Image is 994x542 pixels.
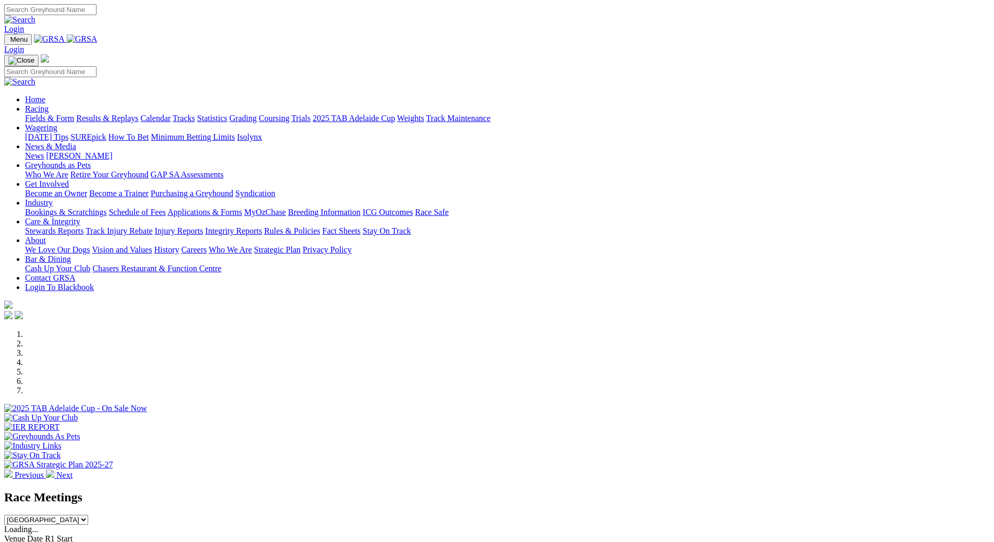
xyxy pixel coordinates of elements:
a: Rules & Policies [264,226,320,235]
div: News & Media [25,151,990,161]
a: Cash Up Your Club [25,264,90,273]
a: Who We Are [209,245,252,254]
a: Bookings & Scratchings [25,208,106,216]
div: Wagering [25,133,990,142]
button: Toggle navigation [4,55,39,66]
a: Who We Are [25,170,68,179]
a: Privacy Policy [303,245,352,254]
a: Track Injury Rebate [86,226,152,235]
a: Statistics [197,114,227,123]
a: Login To Blackbook [25,283,94,292]
h2: Race Meetings [4,490,990,504]
img: 2025 TAB Adelaide Cup - On Sale Now [4,404,147,413]
a: Strategic Plan [254,245,301,254]
img: chevron-right-pager-white.svg [46,469,54,478]
div: Greyhounds as Pets [25,170,990,179]
input: Search [4,66,97,77]
a: Retire Your Greyhound [70,170,149,179]
a: Get Involved [25,179,69,188]
a: Purchasing a Greyhound [151,189,233,198]
a: Careers [181,245,207,254]
a: Become an Owner [25,189,87,198]
a: Login [4,25,24,33]
a: Coursing [259,114,290,123]
a: Track Maintenance [426,114,490,123]
a: MyOzChase [244,208,286,216]
span: Next [56,471,73,479]
a: [PERSON_NAME] [46,151,112,160]
a: SUREpick [70,133,106,141]
img: logo-grsa-white.png [41,54,49,63]
img: GRSA Strategic Plan 2025-27 [4,460,113,469]
a: Vision and Values [92,245,152,254]
img: Close [8,56,34,65]
a: Login [4,45,24,54]
div: Industry [25,208,990,217]
img: Search [4,15,35,25]
a: Fact Sheets [322,226,361,235]
a: Isolynx [237,133,262,141]
img: Industry Links [4,441,62,451]
img: facebook.svg [4,311,13,319]
span: Loading... [4,525,38,534]
a: Bar & Dining [25,255,71,263]
a: Greyhounds as Pets [25,161,91,170]
a: Industry [25,198,53,207]
a: Wagering [25,123,57,132]
a: Trials [291,114,310,123]
a: Integrity Reports [205,226,262,235]
span: Previous [15,471,44,479]
a: [DATE] Tips [25,133,68,141]
a: Race Safe [415,208,448,216]
a: Minimum Betting Limits [151,133,235,141]
a: Chasers Restaurant & Function Centre [92,264,221,273]
div: Bar & Dining [25,264,990,273]
img: chevron-left-pager-white.svg [4,469,13,478]
a: News & Media [25,142,76,151]
a: Stewards Reports [25,226,83,235]
img: Cash Up Your Club [4,413,78,423]
a: Calendar [140,114,171,123]
a: History [154,245,179,254]
div: Get Involved [25,189,990,198]
div: Racing [25,114,990,123]
a: Results & Replays [76,114,138,123]
img: Stay On Track [4,451,61,460]
a: Breeding Information [288,208,361,216]
a: Syndication [235,189,275,198]
a: 2025 TAB Adelaide Cup [313,114,395,123]
a: Home [25,95,45,104]
a: Applications & Forms [167,208,242,216]
button: Toggle navigation [4,34,32,45]
img: GRSA [34,34,65,44]
a: News [25,151,44,160]
a: Care & Integrity [25,217,80,226]
a: Stay On Track [363,226,411,235]
a: Schedule of Fees [109,208,165,216]
img: twitter.svg [15,311,23,319]
a: ICG Outcomes [363,208,413,216]
span: Menu [10,35,28,43]
img: Search [4,77,35,87]
a: Become a Trainer [89,189,149,198]
a: How To Bet [109,133,149,141]
a: Fields & Form [25,114,74,123]
a: Grading [230,114,257,123]
a: Injury Reports [154,226,203,235]
a: We Love Our Dogs [25,245,90,254]
a: Previous [4,471,46,479]
input: Search [4,4,97,15]
img: IER REPORT [4,423,59,432]
a: Tracks [173,114,195,123]
a: Weights [397,114,424,123]
a: About [25,236,46,245]
img: GRSA [67,34,98,44]
a: GAP SA Assessments [151,170,224,179]
img: Greyhounds As Pets [4,432,80,441]
a: Next [46,471,73,479]
a: Contact GRSA [25,273,75,282]
a: Racing [25,104,49,113]
div: About [25,245,990,255]
div: Care & Integrity [25,226,990,236]
img: logo-grsa-white.png [4,300,13,309]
